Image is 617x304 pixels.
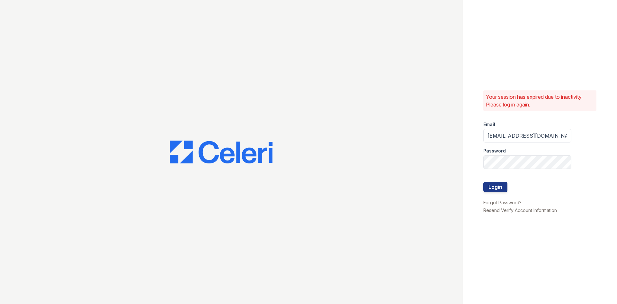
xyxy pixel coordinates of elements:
[483,200,522,205] a: Forgot Password?
[483,182,507,192] button: Login
[486,93,594,108] p: Your session has expired due to inactivity. Please log in again.
[483,121,495,128] label: Email
[170,141,273,164] img: CE_Logo_Blue-a8612792a0a2168367f1c8372b55b34899dd931a85d93a1a3d3e32e68fde9ad4.png
[483,207,557,213] a: Resend Verify Account Information
[483,148,506,154] label: Password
